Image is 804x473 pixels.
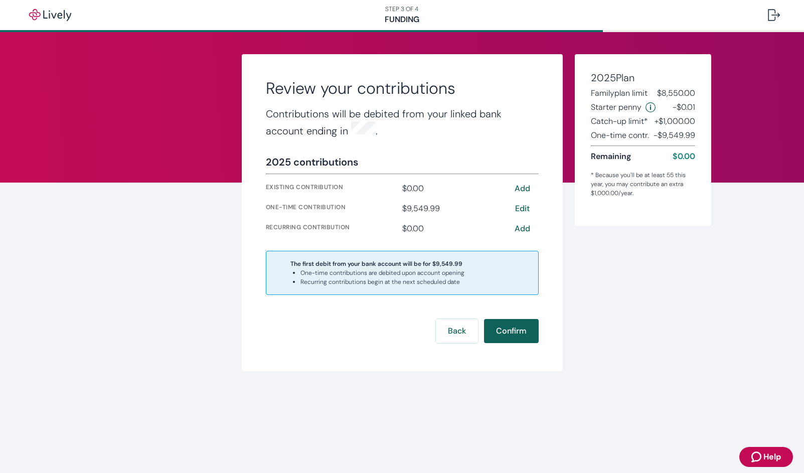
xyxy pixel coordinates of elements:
button: Add [507,223,539,235]
h4: Contributions will be debited from your linked bank account ending in . [266,106,539,138]
div: 2025 contributions [266,154,358,170]
div: $0.00 [402,183,502,195]
span: -$0.01 [673,101,695,113]
li: One-time contributions are debited upon account opening [300,268,464,277]
span: One-time contr. [591,129,649,141]
button: Zendesk support iconHelp [739,447,793,467]
span: Catch-up limit* [591,115,648,127]
h4: 2025 Plan [591,70,695,85]
button: Add [507,183,539,195]
span: + $1,000.00 [655,115,695,127]
svg: Zendesk support icon [751,451,763,463]
div: $0.00 [402,223,502,235]
span: - $9,549.99 [654,129,695,141]
span: Family plan limit [591,87,648,99]
div: $9,549.99 [402,203,502,215]
span: Starter penny [591,101,641,113]
button: Back [436,319,478,343]
span: $0.00 [673,150,695,163]
button: Edit [507,203,539,215]
button: Lively will contribute $0.01 to establish your account [646,101,656,113]
div: One-time contribution [266,203,398,215]
button: Log out [760,3,788,27]
img: Lively [22,9,78,21]
span: Help [763,451,781,463]
svg: Starter penny details [646,102,656,112]
li: Recurring contributions begin at the next scheduled date [300,277,464,286]
span: $8,550.00 [657,87,695,99]
button: Confirm [484,319,539,343]
div: Existing contribution [266,183,398,195]
div: * Because you'll be at least 55 this year, you may contribute an extra $1,000.00 /year. [591,171,695,198]
span: Remaining [591,150,631,163]
strong: The first debit from your bank account will be for $9,549.99 [290,260,462,268]
h2: Review your contributions [266,78,539,98]
div: Recurring contribution [266,223,398,235]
